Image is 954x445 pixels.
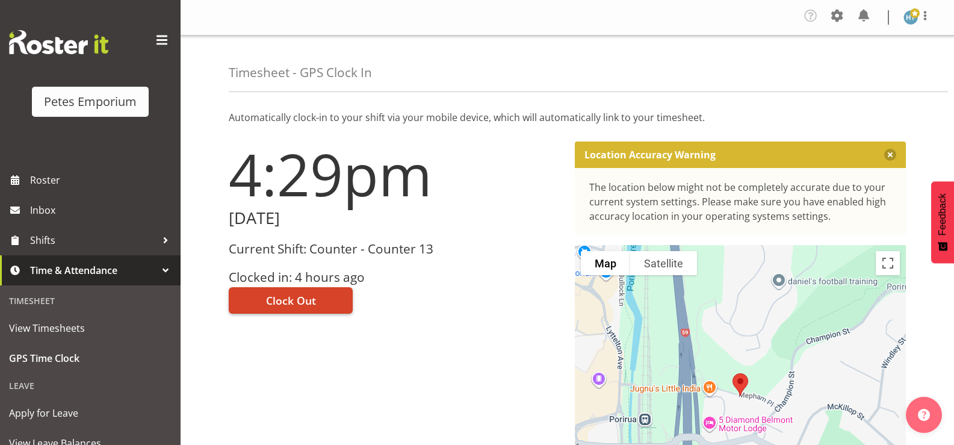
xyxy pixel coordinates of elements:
h3: Current Shift: Counter - Counter 13 [229,242,560,256]
span: Shifts [30,231,156,249]
div: Leave [3,373,178,398]
h1: 4:29pm [229,142,560,207]
button: Feedback - Show survey [931,181,954,263]
span: Clock Out [266,293,316,308]
span: View Timesheets [9,319,172,337]
img: help-xxl-2.png [918,409,930,421]
div: Timesheet [3,288,178,313]
span: Apply for Leave [9,404,172,422]
div: Petes Emporium [44,93,137,111]
div: The location below might not be completely accurate due to your current system settings. Please m... [589,180,892,223]
a: GPS Time Clock [3,343,178,373]
span: Roster [30,171,175,189]
span: Inbox [30,201,175,219]
button: Toggle fullscreen view [876,251,900,275]
p: Location Accuracy Warning [584,149,716,161]
img: Rosterit website logo [9,30,108,54]
button: Clock Out [229,287,353,314]
a: Apply for Leave [3,398,178,428]
button: Close message [884,149,896,161]
button: Show satellite imagery [630,251,697,275]
h2: [DATE] [229,209,560,228]
span: GPS Time Clock [9,349,172,367]
span: Time & Attendance [30,261,156,279]
a: View Timesheets [3,313,178,343]
span: Feedback [937,193,948,235]
button: Show street map [581,251,630,275]
p: Automatically clock-in to your shift via your mobile device, which will automatically link to you... [229,110,906,125]
img: helena-tomlin701.jpg [903,10,918,25]
h4: Timesheet - GPS Clock In [229,66,372,79]
h3: Clocked in: 4 hours ago [229,270,560,284]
